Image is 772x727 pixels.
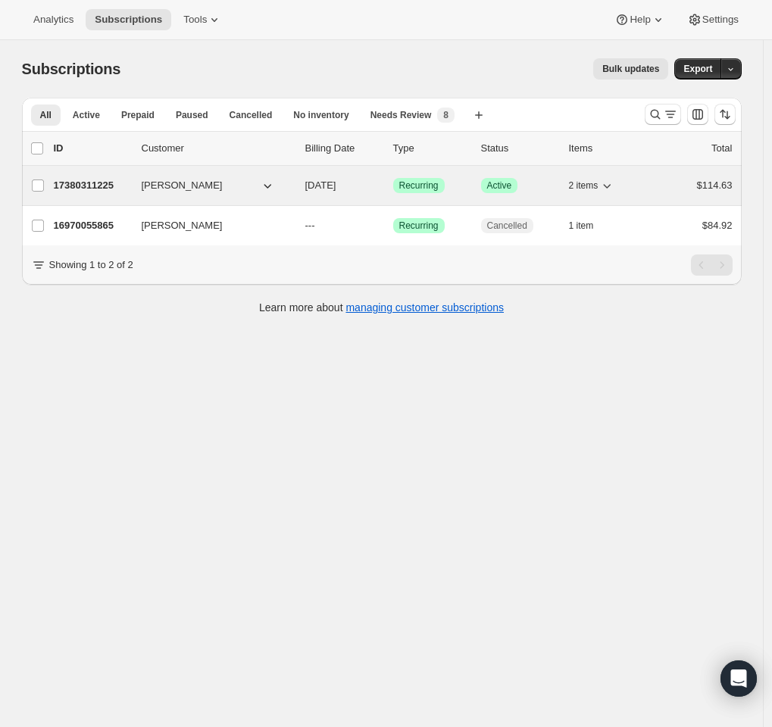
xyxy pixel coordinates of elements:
[73,109,100,121] span: Active
[399,220,439,232] span: Recurring
[602,63,659,75] span: Bulk updates
[678,9,748,30] button: Settings
[605,9,674,30] button: Help
[133,214,284,238] button: [PERSON_NAME]
[481,141,557,156] p: Status
[399,179,439,192] span: Recurring
[142,178,223,193] span: [PERSON_NAME]
[293,109,348,121] span: No inventory
[569,175,615,196] button: 2 items
[305,141,381,156] p: Billing Date
[54,141,130,156] p: ID
[393,141,469,156] div: Type
[702,220,733,231] span: $84.92
[467,105,491,126] button: Create new view
[54,178,130,193] p: 17380311225
[683,63,712,75] span: Export
[487,179,512,192] span: Active
[691,254,733,276] nav: Pagination
[95,14,162,26] span: Subscriptions
[230,109,273,121] span: Cancelled
[86,9,171,30] button: Subscriptions
[569,215,611,236] button: 1 item
[133,173,284,198] button: [PERSON_NAME]
[443,109,449,121] span: 8
[24,9,83,30] button: Analytics
[370,109,432,121] span: Needs Review
[40,109,52,121] span: All
[54,175,733,196] div: 17380311225[PERSON_NAME][DATE]SuccessRecurringSuccessActive2 items$114.63
[569,141,645,156] div: Items
[345,301,504,314] a: managing customer subscriptions
[183,14,207,26] span: Tools
[121,109,155,121] span: Prepaid
[54,218,130,233] p: 16970055865
[630,14,650,26] span: Help
[259,300,504,315] p: Learn more about
[720,660,757,697] div: Open Intercom Messenger
[305,220,315,231] span: ---
[569,220,594,232] span: 1 item
[49,257,133,273] p: Showing 1 to 2 of 2
[702,14,739,26] span: Settings
[174,9,231,30] button: Tools
[645,104,681,125] button: Search and filter results
[305,179,336,191] span: [DATE]
[714,104,736,125] button: Sort the results
[176,109,208,121] span: Paused
[33,14,73,26] span: Analytics
[22,61,121,77] span: Subscriptions
[697,179,733,191] span: $114.63
[54,141,733,156] div: IDCustomerBilling DateTypeStatusItemsTotal
[674,58,721,80] button: Export
[487,220,527,232] span: Cancelled
[687,104,708,125] button: Customize table column order and visibility
[569,179,599,192] span: 2 items
[711,141,732,156] p: Total
[142,141,293,156] p: Customer
[142,218,223,233] span: [PERSON_NAME]
[593,58,668,80] button: Bulk updates
[54,215,733,236] div: 16970055865[PERSON_NAME]---SuccessRecurringCancelled1 item$84.92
